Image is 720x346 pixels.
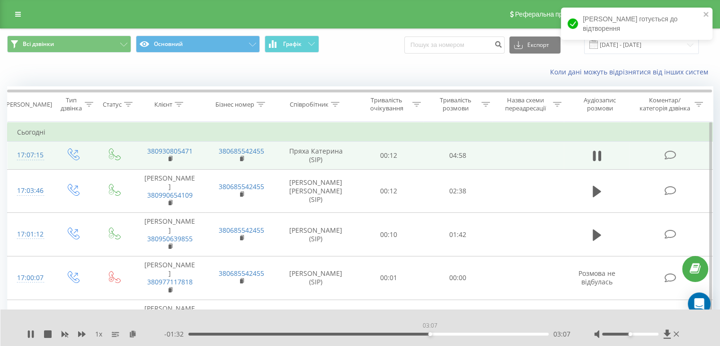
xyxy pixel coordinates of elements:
td: [PERSON_NAME] [PERSON_NAME] (SIP) [277,169,355,213]
td: 00:37 [355,300,423,343]
button: Основний [136,36,260,53]
a: 380950639855 [147,234,193,243]
td: [PERSON_NAME] (SIP) [277,256,355,300]
span: Реферальна програма [515,10,585,18]
div: Тривалість очікування [363,96,410,112]
div: Open Intercom Messenger [688,292,711,315]
a: Коли дані можуть відрізнятися вiд інших систем [550,67,713,76]
div: Коментар/категорія дзвінка [637,96,692,112]
div: 17:01:12 [17,225,42,244]
a: 380977117818 [147,277,193,286]
div: 17:00:07 [17,269,42,287]
td: Сьогодні [8,123,713,142]
span: 03:07 [553,329,570,339]
button: Всі дзвінки [7,36,131,53]
td: [PERSON_NAME] [134,256,205,300]
td: 00:00 [423,256,492,300]
div: Клієнт [154,100,172,109]
td: [PERSON_NAME] [134,213,205,256]
a: 380685542455 [219,226,264,235]
td: 02:38 [423,169,492,213]
div: 17:03:46 [17,182,42,200]
button: Графік [265,36,319,53]
span: Розмова не відбулась [578,269,615,286]
div: Тип дзвінка [60,96,82,112]
td: 04:58 [423,142,492,169]
span: Графік [283,41,302,47]
div: Тривалість розмови [432,96,479,112]
div: [PERSON_NAME] [4,100,52,109]
span: 1 x [95,329,102,339]
div: 03:07 [421,319,439,332]
button: Експорт [509,36,560,54]
div: Аудіозапис розмови [572,96,628,112]
td: [PERSON_NAME] [134,169,205,213]
td: 00:12 [355,142,423,169]
div: Accessibility label [628,332,632,336]
td: [PERSON_NAME] (SIP) [277,300,355,343]
div: Співробітник [290,100,329,109]
td: [PERSON_NAME] [134,300,205,343]
div: Бізнес номер [215,100,254,109]
a: 380685542455 [219,182,264,191]
div: Назва схеми переадресації [501,96,551,112]
a: 380930805471 [147,146,193,155]
td: [PERSON_NAME] (SIP) [277,213,355,256]
td: Пряха Катерина (SIP) [277,142,355,169]
td: 00:10 [355,213,423,256]
span: Всі дзвінки [23,40,54,48]
a: 380685542455 [219,269,264,278]
td: 00:12 [355,169,423,213]
a: 380990654109 [147,191,193,200]
div: Статус [103,100,122,109]
td: 01:42 [423,213,492,256]
span: - 01:32 [164,329,188,339]
a: 380685542455 [219,146,264,155]
input: Пошук за номером [404,36,505,54]
td: 00:01 [355,256,423,300]
td: 00:00 [423,300,492,343]
div: 17:07:15 [17,146,42,164]
div: Accessibility label [428,332,432,336]
div: [PERSON_NAME] готується до відтворення [561,8,712,40]
button: close [703,10,710,19]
